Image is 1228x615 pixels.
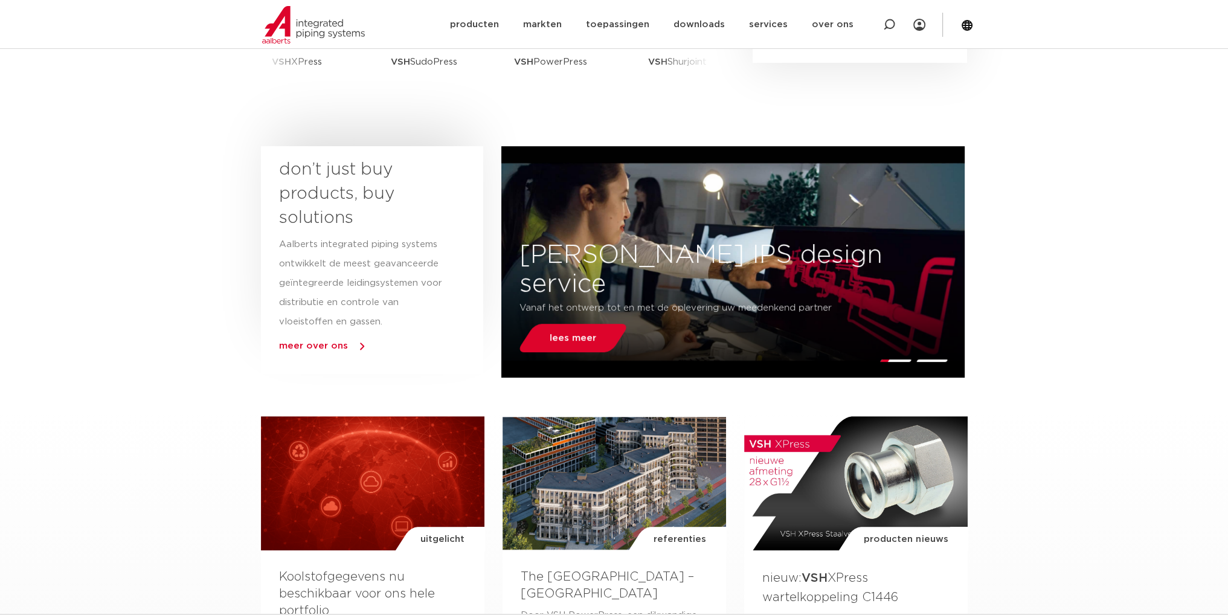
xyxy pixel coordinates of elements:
p: PowerPress [514,24,587,100]
p: Vanaf het ontwerp tot en met de oplevering uw meedenkend partner [519,298,874,318]
p: Aalberts integrated piping systems ontwikkelt de meest geavanceerde geïntegreerde leidingsystemen... [279,235,443,332]
li: Page dot 1 [879,359,911,362]
span: lees meer [550,333,596,343]
a: nieuw:VSHXPress wartelkoppeling C1446 [762,572,898,603]
p: XPress [272,24,322,100]
a: meer over ons [279,341,348,350]
a: lees meer [516,324,630,352]
p: SudoPress [391,24,457,100]
strong: VSH [391,57,410,66]
strong: VSH [272,57,291,66]
span: referenties [654,527,706,552]
a: The [GEOGRAPHIC_DATA] – [GEOGRAPHIC_DATA] [521,571,694,600]
h3: don’t just buy products, buy solutions [279,158,443,230]
li: Page dot 2 [916,359,948,362]
p: Shurjoint [648,24,707,100]
strong: VSH [514,57,533,66]
strong: VSH [802,572,828,584]
span: uitgelicht [420,527,465,552]
span: producten nieuws [864,527,948,552]
h3: [PERSON_NAME] IPS design service [501,240,965,298]
strong: VSH [648,57,667,66]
